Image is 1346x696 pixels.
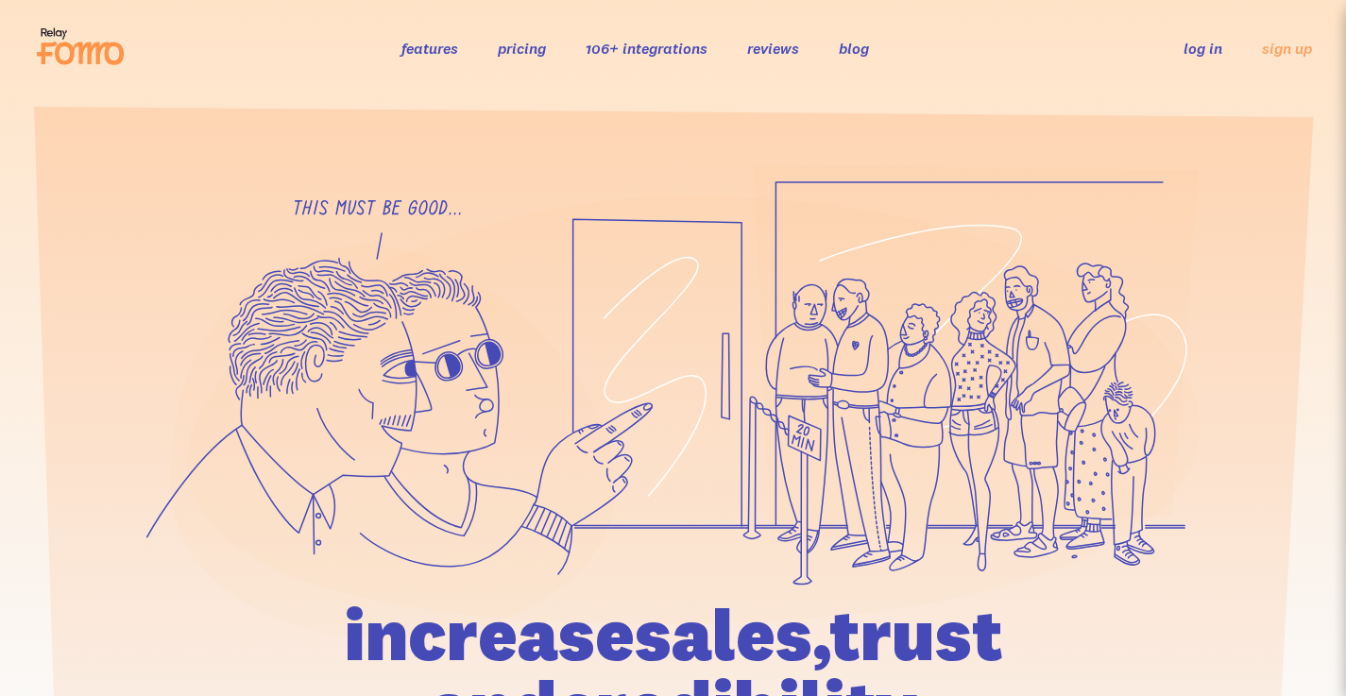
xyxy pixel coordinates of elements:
[747,39,799,58] a: reviews
[839,39,869,58] a: blog
[401,39,458,58] a: features
[586,39,707,58] a: 106+ integrations
[1184,39,1222,58] a: log in
[1262,39,1312,59] a: sign up
[498,39,546,58] a: pricing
